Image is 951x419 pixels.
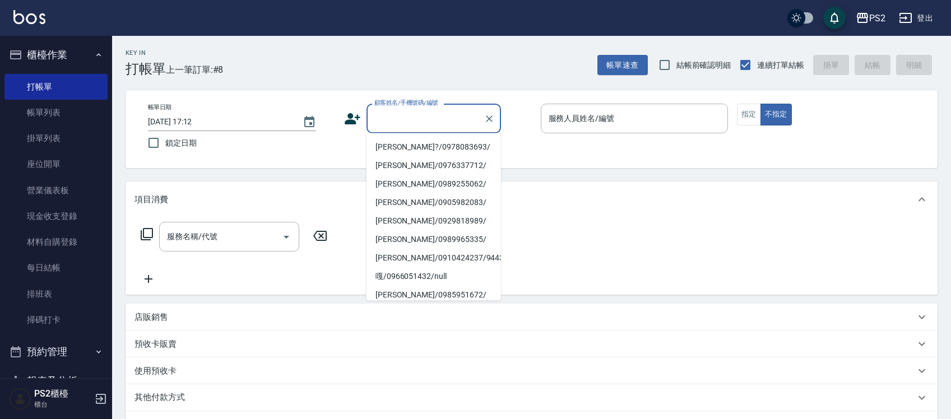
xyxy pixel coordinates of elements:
[134,365,177,377] p: 使用預收卡
[367,230,501,249] li: [PERSON_NAME]/0989965335/
[869,11,885,25] div: PS2
[4,151,108,177] a: 座位開單
[367,249,501,267] li: [PERSON_NAME]/0910424237/944352
[367,267,501,286] li: 嘎/0966051432/null
[481,111,497,127] button: Clear
[34,388,91,399] h5: PS2櫃檯
[367,175,501,193] li: [PERSON_NAME]/0989255062/
[126,357,938,384] div: 使用預收卡
[126,49,166,57] h2: Key In
[367,212,501,230] li: [PERSON_NAME]/0929818989/
[367,286,501,304] li: [PERSON_NAME]/0985951672/
[757,59,804,71] span: 連續打單結帳
[148,103,171,111] label: 帳單日期
[367,156,501,175] li: [PERSON_NAME]/0976337712/
[4,40,108,69] button: 櫃檯作業
[277,228,295,246] button: Open
[148,113,291,131] input: YYYY/MM/DD hh:mm
[126,384,938,411] div: 其他付款方式
[134,392,191,404] p: 其他付款方式
[737,104,761,125] button: 指定
[4,307,108,333] a: 掃碼打卡
[4,366,108,395] button: 報表及分析
[676,59,731,71] span: 結帳前確認明細
[4,281,108,307] a: 排班表
[4,178,108,203] a: 營業儀表板
[4,74,108,100] a: 打帳單
[597,55,648,76] button: 帳單速查
[4,337,108,366] button: 預約管理
[367,138,501,156] li: [PERSON_NAME]?/0978083693/
[134,194,168,206] p: 項目消費
[760,104,792,125] button: 不指定
[126,61,166,77] h3: 打帳單
[823,7,846,29] button: save
[126,304,938,330] div: 店販銷售
[9,388,31,410] img: Person
[4,255,108,281] a: 每日結帳
[894,8,938,29] button: 登出
[296,109,323,136] button: Choose date, selected date is 2025-09-20
[374,99,438,107] label: 顧客姓名/手機號碼/編號
[4,100,108,125] a: 帳單列表
[134,311,168,323] p: 店販銷售
[34,399,91,409] p: 櫃台
[126,181,938,217] div: 項目消費
[126,330,938,357] div: 預收卡販賣
[13,10,45,24] img: Logo
[4,203,108,229] a: 現金收支登錄
[166,63,224,77] span: 上一筆訂單:#8
[851,7,890,30] button: PS2
[4,229,108,255] a: 材料自購登錄
[165,137,197,149] span: 鎖定日期
[134,338,177,350] p: 預收卡販賣
[4,125,108,151] a: 掛單列表
[367,193,501,212] li: [PERSON_NAME]/0905982083/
